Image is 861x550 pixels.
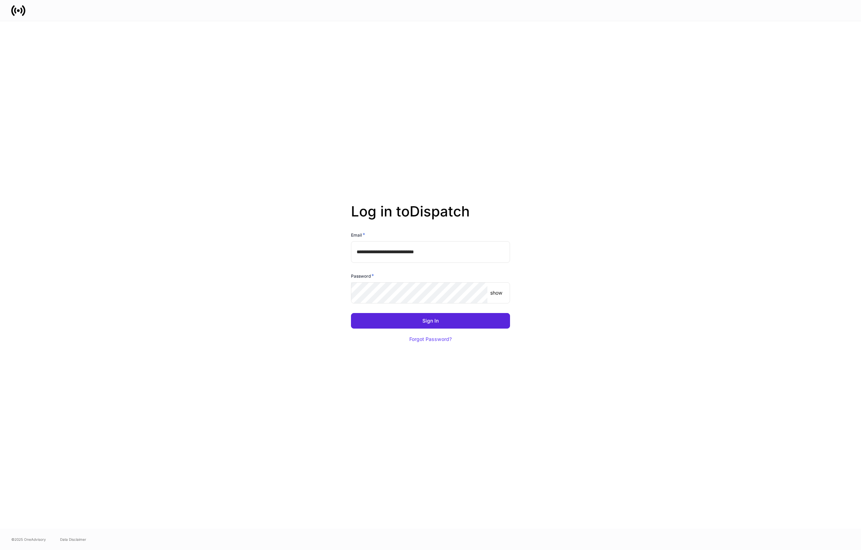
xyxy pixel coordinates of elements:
[351,272,374,279] h6: Password
[60,537,86,542] a: Data Disclaimer
[351,313,510,329] button: Sign In
[11,537,46,542] span: © 2025 OneAdvisory
[409,337,452,342] div: Forgot Password?
[351,203,510,231] h2: Log in to Dispatch
[490,289,502,296] p: show
[400,331,461,347] button: Forgot Password?
[422,318,439,323] div: Sign In
[351,231,365,238] h6: Email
